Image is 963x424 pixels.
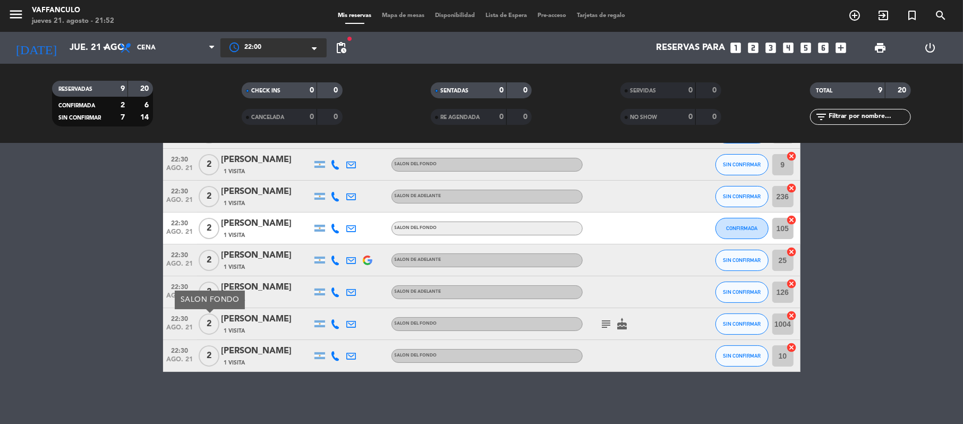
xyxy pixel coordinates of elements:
span: Lista de Espera [480,13,532,19]
i: turned_in_not [906,9,918,22]
span: print [874,41,887,54]
span: ago. 21 [167,197,193,209]
button: SIN CONFIRMAR [715,250,769,271]
i: looks_6 [816,41,830,55]
button: SIN CONFIRMAR [715,154,769,175]
strong: 0 [310,87,314,94]
span: 1 Visita [224,327,245,335]
span: SALON DEL FONDO [395,353,437,358]
span: 2 [199,345,219,367]
span: RE AGENDADA [440,115,480,120]
span: SALON DEL FONDO [395,226,437,230]
span: 22:00 [244,43,261,53]
span: Pre-acceso [532,13,572,19]
i: looks_3 [764,41,778,55]
span: SALON DE ADELANTE [395,194,441,198]
span: SIN CONFIRMAR [723,257,761,263]
span: 1 Visita [224,263,245,272]
strong: 0 [523,87,530,94]
i: add_box [834,41,848,55]
span: SIN CONFIRMAR [723,321,761,327]
span: Reservas para [656,43,725,53]
i: cancel [787,278,797,289]
span: 2 [199,250,219,271]
span: pending_actions [335,41,347,54]
span: 1 Visita [224,231,245,240]
div: [PERSON_NAME] [221,153,312,167]
span: SALON DE ADELANTE [395,290,441,294]
span: RESERVADAS [58,87,92,92]
span: 22:30 [167,312,193,324]
strong: 20 [140,85,151,92]
span: 22:30 [167,184,193,197]
span: ago. 21 [167,228,193,241]
i: cancel [787,310,797,321]
strong: 0 [499,113,504,121]
span: ago. 21 [167,260,193,273]
i: looks_two [746,41,760,55]
span: 1 Visita [224,199,245,208]
div: [PERSON_NAME] [221,281,312,294]
span: SALON DE ADELANTE [395,258,441,262]
i: [DATE] [8,36,64,60]
strong: 20 [898,87,908,94]
button: CONFIRMADA [715,218,769,239]
button: menu [8,6,24,26]
span: CONFIRMADA [726,225,757,231]
span: TOTAL [816,88,833,94]
span: SALON DEL FONDO [395,321,437,326]
span: Disponibilidad [430,13,480,19]
span: ago. 21 [167,356,193,368]
span: 22:30 [167,152,193,165]
span: Mapa de mesas [377,13,430,19]
span: Cena [137,44,156,52]
i: subject [600,318,613,330]
strong: 14 [140,114,151,121]
button: SIN CONFIRMAR [715,282,769,303]
span: SERVIDAS [630,88,656,94]
span: Mis reservas [333,13,377,19]
span: SENTADAS [440,88,468,94]
i: exit_to_app [877,9,890,22]
span: 2 [199,154,219,175]
i: power_settings_new [924,41,936,54]
i: cancel [787,151,797,162]
span: 2 [199,186,219,207]
i: search [934,9,947,22]
span: SALON DEL FONDO [395,162,437,166]
div: LOG OUT [905,32,955,64]
span: SIN CONFIRMAR [58,115,101,121]
span: 2 [199,218,219,239]
button: SIN CONFIRMAR [715,186,769,207]
i: add_circle_outline [848,9,861,22]
i: cake [616,318,629,330]
span: SIN CONFIRMAR [723,289,761,295]
div: [PERSON_NAME] [221,344,312,358]
div: [PERSON_NAME] [221,185,312,199]
i: cancel [787,247,797,257]
span: 22:30 [167,248,193,260]
div: [PERSON_NAME] [221,217,312,231]
strong: 9 [121,85,125,92]
span: 1 Visita [224,359,245,367]
i: looks_4 [781,41,795,55]
span: 1 Visita [224,295,245,303]
span: CANCELADA [251,115,284,120]
button: SIN CONFIRMAR [715,313,769,335]
div: SALON FONDO [175,291,245,309]
strong: 0 [499,87,504,94]
span: 22:30 [167,280,193,292]
strong: 0 [713,87,719,94]
i: menu [8,6,24,22]
input: Filtrar por nombre... [828,111,910,123]
strong: 0 [713,113,719,121]
span: SIN CONFIRMAR [723,162,761,167]
img: google-logo.png [363,256,372,265]
strong: 0 [334,87,340,94]
strong: 2 [121,101,125,109]
div: [PERSON_NAME] [221,249,312,262]
i: cancel [787,342,797,353]
strong: 9 [878,87,882,94]
div: Vaffanculo [32,5,114,16]
span: 1 Visita [224,167,245,176]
